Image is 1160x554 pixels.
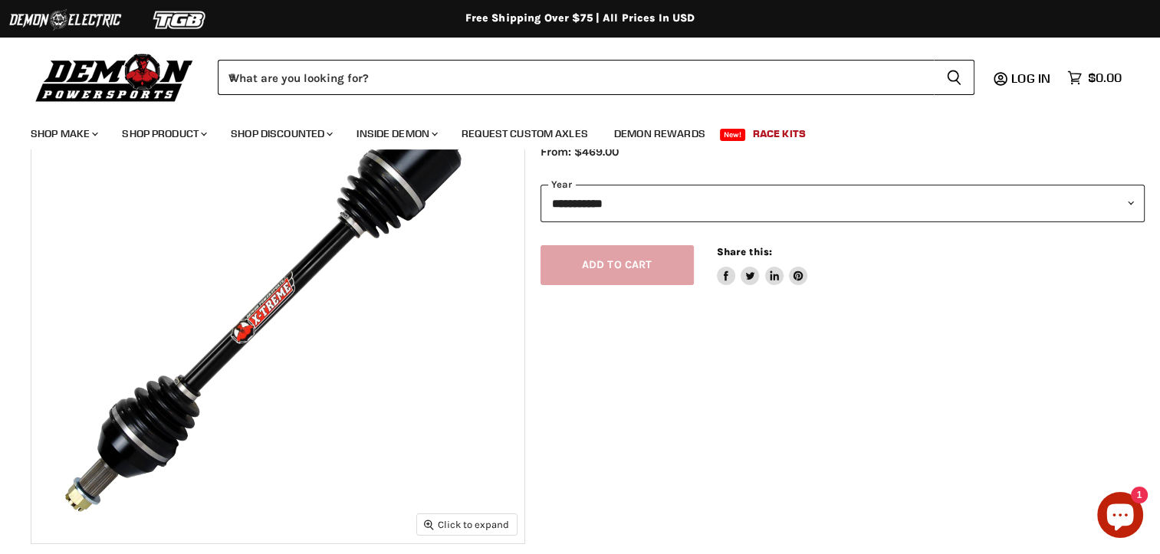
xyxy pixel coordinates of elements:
[720,129,746,141] span: New!
[218,60,934,95] input: When autocomplete results are available use up and down arrows to review and enter to select
[345,118,447,149] a: Inside Demon
[1011,70,1050,86] span: Log in
[1093,492,1148,542] inbox-online-store-chat: Shopify online store chat
[541,145,619,159] span: From: $469.00
[31,51,524,543] img: IMAGE
[603,118,717,149] a: Demon Rewards
[110,118,216,149] a: Shop Product
[417,514,517,535] button: Click to expand
[19,112,1118,149] ul: Main menu
[1088,70,1122,85] span: $0.00
[219,118,342,149] a: Shop Discounted
[19,118,107,149] a: Shop Make
[424,519,509,530] span: Click to expand
[1060,67,1129,89] a: $0.00
[717,246,772,257] span: Share this:
[218,60,974,95] form: Product
[1004,71,1060,85] a: Log in
[541,185,1145,222] select: year
[717,245,808,286] aside: Share this:
[123,5,238,34] img: TGB Logo 2
[741,118,817,149] a: Race Kits
[8,5,123,34] img: Demon Electric Logo 2
[450,118,600,149] a: Request Custom Axles
[31,50,199,104] img: Demon Powersports
[934,60,974,95] button: Search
